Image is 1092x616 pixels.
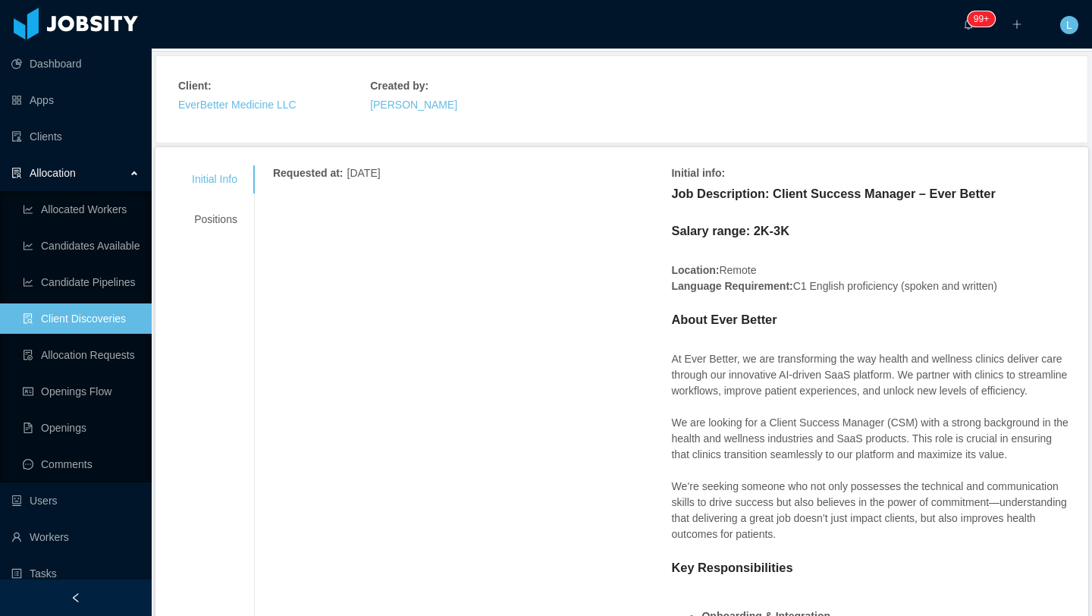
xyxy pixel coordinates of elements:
[11,486,140,516] a: icon: robotUsers
[671,187,995,200] strong: Job Description: Client Success Manager – Ever Better
[178,99,297,111] a: EverBetter Medicine LLC
[1012,19,1022,30] i: icon: plus
[671,351,1070,399] p: At Ever Better, we are transforming the way health and wellness clinics deliver care through our ...
[23,340,140,370] a: icon: file-doneAllocation Requests
[671,479,1070,542] p: We’re seeking someone who not only possesses the technical and communication skills to drive succ...
[23,303,140,334] a: icon: file-searchClient Discoveries
[23,449,140,479] a: icon: messageComments
[347,167,381,179] span: [DATE]
[671,264,719,276] strong: Location:
[671,415,1070,463] p: We are looking for a Client Success Manager (CSM) with a strong background in the health and well...
[23,267,140,297] a: icon: line-chartCandidate Pipelines
[23,376,140,407] a: icon: idcardOpenings Flow
[11,121,140,152] a: icon: auditClients
[671,561,792,574] strong: Key Responsibilities
[671,280,792,292] strong: Language Requirement:
[671,224,789,237] strong: Salary range: 2K-3K
[11,558,140,589] a: icon: profileTasks
[11,168,22,178] i: icon: solution
[174,165,256,193] div: Initial Info
[174,206,256,234] div: Positions
[671,262,1070,294] p: Remote C1 English proficiency (spoken and written)
[23,413,140,443] a: icon: file-textOpenings
[273,167,344,179] strong: Requested at :
[23,231,140,261] a: icon: line-chartCandidates Available
[963,19,974,30] i: icon: bell
[30,167,76,179] span: Allocation
[671,167,725,179] strong: Initial info :
[11,522,140,552] a: icon: userWorkers
[370,99,457,111] a: [PERSON_NAME]
[370,80,428,92] strong: Created by :
[178,80,212,92] strong: Client :
[671,313,777,326] strong: About Ever Better
[11,85,140,115] a: icon: appstoreApps
[968,11,995,27] sup: 128
[1066,16,1072,34] span: L
[11,49,140,79] a: icon: pie-chartDashboard
[23,194,140,225] a: icon: line-chartAllocated Workers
